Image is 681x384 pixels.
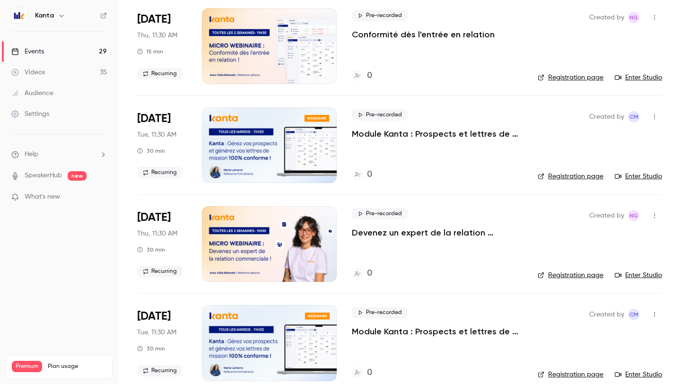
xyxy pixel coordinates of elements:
span: Help [25,149,38,159]
img: Kanta [12,8,27,23]
span: CM [629,111,638,122]
iframe: Noticeable Trigger [96,193,107,201]
a: SpeakerHub [25,171,62,181]
div: Oct 9 Thu, 11:30 AM (Europe/Paris) [137,206,187,282]
a: Registration page [538,172,603,181]
div: Settings [11,109,49,119]
div: Oct 14 Tue, 11:30 AM (Europe/Paris) [137,305,187,381]
span: Recurring [137,167,183,178]
div: Oct 2 Thu, 11:30 AM (Europe/Paris) [137,8,187,84]
span: Created by [589,309,624,320]
span: What's new [25,192,60,202]
a: Enter Studio [615,370,662,379]
a: Enter Studio [615,172,662,181]
a: Conformité dès l'entrée en relation [352,29,495,40]
a: 0 [352,168,372,181]
span: Created by [589,210,624,221]
span: NG [629,210,638,221]
span: Charlotte MARTEL [628,309,639,320]
span: Plan usage [48,363,106,370]
div: 30 min [137,147,165,155]
span: Charlotte MARTEL [628,111,639,122]
span: [DATE] [137,111,171,126]
a: 0 [352,367,372,379]
span: [DATE] [137,12,171,27]
a: Registration page [538,370,603,379]
span: Recurring [137,266,183,277]
a: Registration page [538,73,603,82]
h4: 0 [367,168,372,181]
span: [DATE] [137,309,171,324]
span: new [68,171,87,181]
a: Module Kanta : Prospects et lettres de mission [352,128,523,140]
a: Devenez un expert de la relation commerciale ! [352,227,523,238]
span: Nicolas Guitard [628,12,639,23]
span: Recurring [137,68,183,79]
div: Events [11,47,44,56]
span: Thu, 11:30 AM [137,31,177,40]
div: Videos [11,68,45,77]
a: Registration page [538,271,603,280]
div: 15 min [137,48,163,55]
span: Created by [589,12,624,23]
a: Enter Studio [615,73,662,82]
a: 0 [352,267,372,280]
span: [DATE] [137,210,171,225]
h6: Kanta [35,11,54,20]
span: Thu, 11:30 AM [137,229,177,238]
span: Tue, 11:30 AM [137,130,176,140]
span: Tue, 11:30 AM [137,328,176,337]
a: 0 [352,70,372,82]
span: Created by [589,111,624,122]
span: Pre-recorded [352,10,408,21]
div: Audience [11,88,53,98]
h4: 0 [367,70,372,82]
span: Pre-recorded [352,208,408,219]
h4: 0 [367,267,372,280]
li: help-dropdown-opener [11,149,107,159]
div: 30 min [137,345,165,352]
span: Pre-recorded [352,109,408,121]
div: Oct 7 Tue, 11:30 AM (Europe/Paris) [137,107,187,183]
div: 30 min [137,246,165,253]
h4: 0 [367,367,372,379]
span: NG [629,12,638,23]
span: Nicolas Guitard [628,210,639,221]
span: Premium [12,361,42,372]
a: Module Kanta : Prospects et lettres de mission [352,326,523,337]
a: Enter Studio [615,271,662,280]
span: CM [629,309,638,320]
span: Recurring [137,365,183,376]
span: Pre-recorded [352,307,408,318]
